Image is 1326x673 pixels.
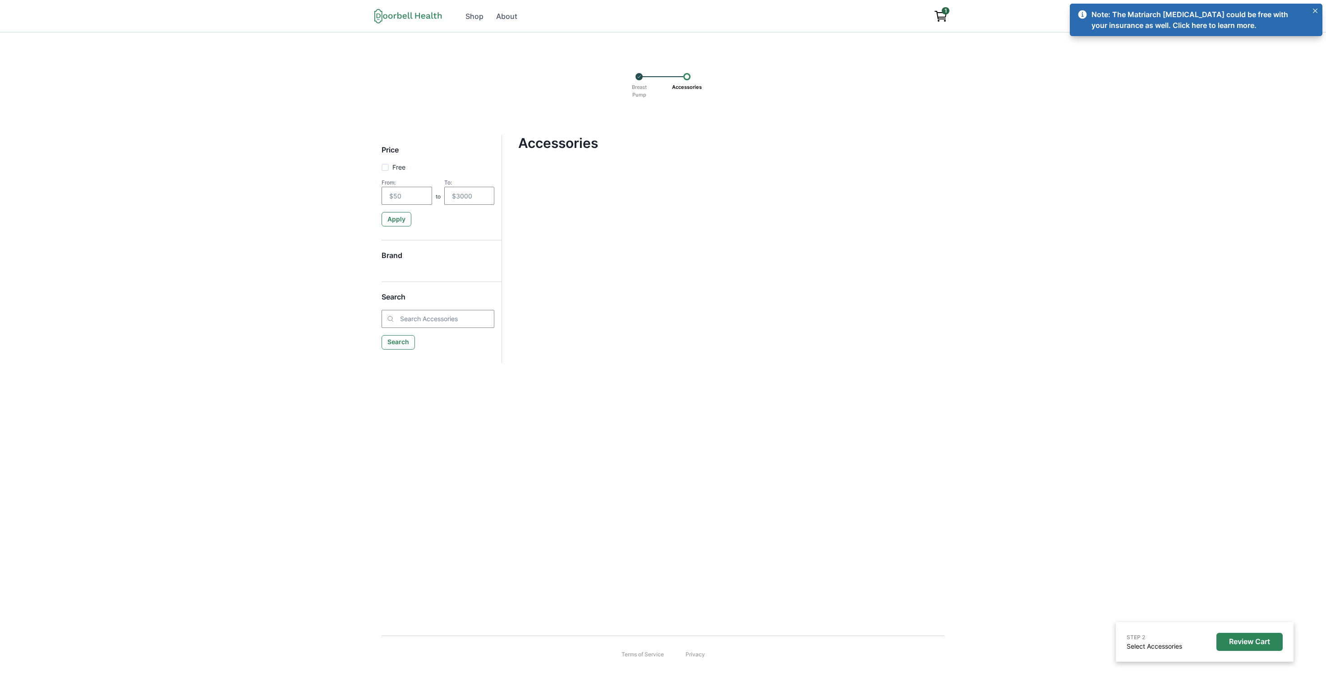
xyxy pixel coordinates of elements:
[444,179,495,186] div: To:
[496,11,517,22] div: About
[518,135,928,151] h4: Accessories
[1229,637,1270,646] p: Review Cart
[1077,9,1308,31] a: Note: The Matriarch [MEDICAL_DATA] could be free with your insurance as well. Click here to learn...
[382,212,411,226] button: Apply
[669,80,705,94] p: Accessories
[382,293,494,309] h5: Search
[1127,642,1182,650] a: Select Accessories
[382,310,494,328] input: Search Accessories
[942,7,949,14] span: 1
[444,187,495,205] input: $3000
[382,335,415,350] button: Search
[460,7,489,25] a: Shop
[382,146,494,162] h5: Price
[392,162,405,172] p: Free
[622,650,664,659] a: Terms of Service
[686,650,705,659] a: Privacy
[491,7,523,25] a: About
[1216,633,1283,651] button: Review Cart
[382,179,432,186] div: From:
[382,251,494,268] h5: Brand
[1127,633,1182,641] p: STEP 2
[629,80,650,101] p: Breast Pump
[436,193,441,205] p: to
[930,7,952,25] a: View cart
[382,187,432,205] input: $50
[1310,5,1321,16] button: Close
[465,11,483,22] div: Shop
